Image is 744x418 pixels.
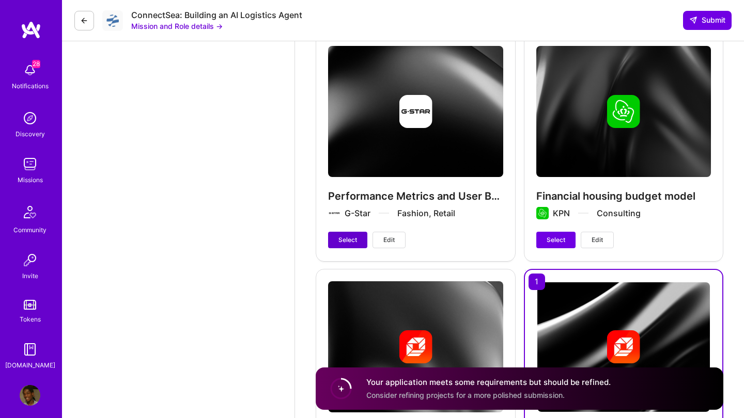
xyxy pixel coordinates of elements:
div: Tokens [20,314,41,325]
span: Select [547,235,565,245]
i: icon SendLight [689,16,698,24]
div: Missions [18,174,43,185]
img: Company Logo [102,10,123,31]
img: logo [21,21,41,39]
span: Consider refining projects for a more polished submission. [366,391,565,399]
div: ConnectSea: Building an AI Logistics Agent [131,10,302,21]
img: User Avatar [20,385,40,406]
button: Select [328,232,367,248]
button: Edit [373,232,406,248]
img: cover [537,282,710,412]
button: Submit [683,11,732,29]
i: icon LeftArrowDark [80,17,88,25]
img: Invite [20,250,40,270]
img: Community [18,200,42,224]
span: Submit [689,15,725,25]
h4: Your application meets some requirements but should be refined. [366,377,611,388]
button: Select [536,232,576,248]
button: Edit [581,232,614,248]
span: Select [338,235,357,245]
div: Invite [22,270,38,281]
span: Edit [592,235,603,245]
div: Discovery [16,128,45,139]
button: Mission and Role details → [131,21,223,31]
span: Edit [383,235,395,245]
img: Company logo [607,330,640,363]
div: [DOMAIN_NAME] [5,360,55,371]
img: bell [20,60,40,81]
a: User Avatar [17,385,43,406]
div: Notifications [12,81,49,91]
img: guide book [20,339,40,360]
img: discovery [20,108,40,128]
div: Community [13,224,47,235]
span: 28 [32,60,40,68]
img: teamwork [20,154,40,174]
img: tokens [24,300,36,310]
div: null [683,11,732,29]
